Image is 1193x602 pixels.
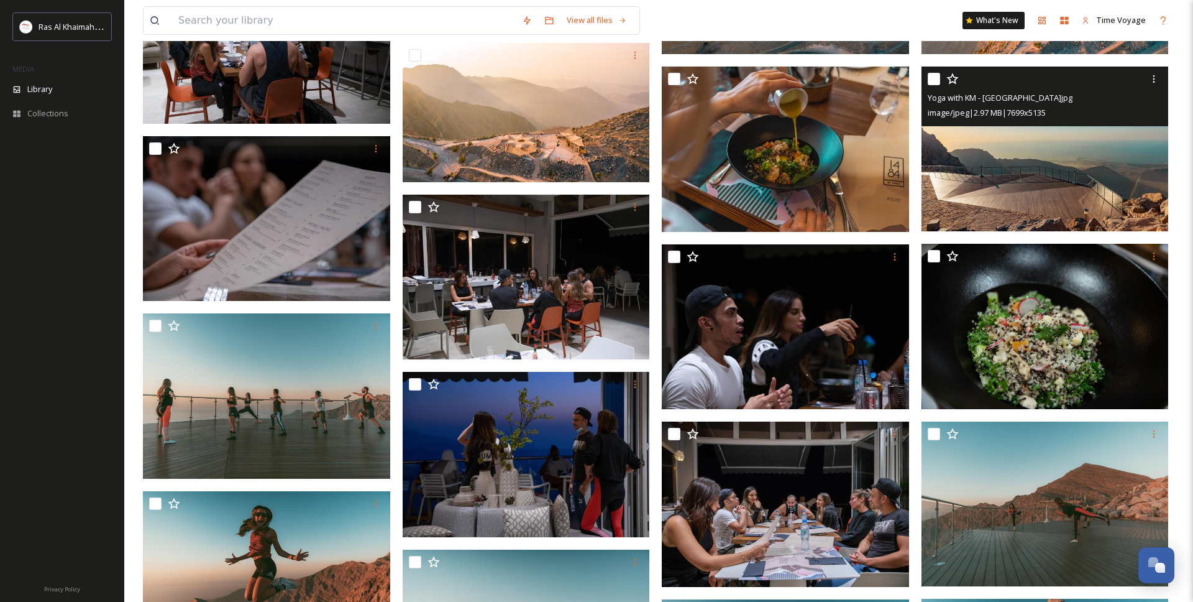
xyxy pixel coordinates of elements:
span: MEDIA [12,64,34,73]
img: KM - Jebel Jais-37.jpg [921,244,1169,409]
span: Time Voyage [1096,14,1146,25]
span: Ras Al Khaimah Tourism Development Authority [39,21,214,32]
img: KM - Jebel Jais-38.jpg [662,244,909,410]
img: 1484 by puro.jpg [662,67,909,232]
img: KM - Jebel Jais-35.jpg [143,136,390,302]
img: Jebel Jais.jpg [403,43,650,182]
img: KM - Jebel Jais-39.jpg [403,195,650,360]
img: Logo_RAKTDA_RGB-01.png [20,21,32,33]
a: Privacy Policy [44,581,80,596]
input: Search your library [172,7,516,34]
img: KM - Jebel Jais-30.jpg [921,422,1169,587]
button: Open Chat [1138,547,1174,583]
img: KM - Jebel Jais-34.jpg [403,372,650,537]
span: Collections [27,108,68,119]
img: KM - Jebel Jais-36.jpg [662,422,909,587]
img: KM - Jebel Jais-29.jpg [143,313,390,479]
span: Privacy Policy [44,585,80,593]
span: Yoga with KM - [GEOGRAPHIC_DATA]jpg [928,92,1072,103]
a: View all files [560,8,633,32]
img: Yoga with KM - Jebel Jais.jpg [921,67,1169,232]
span: Library [27,83,52,95]
a: What's New [962,12,1025,29]
a: Time Voyage [1076,8,1152,32]
span: image/jpeg | 2.97 MB | 7699 x 5135 [928,107,1046,118]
